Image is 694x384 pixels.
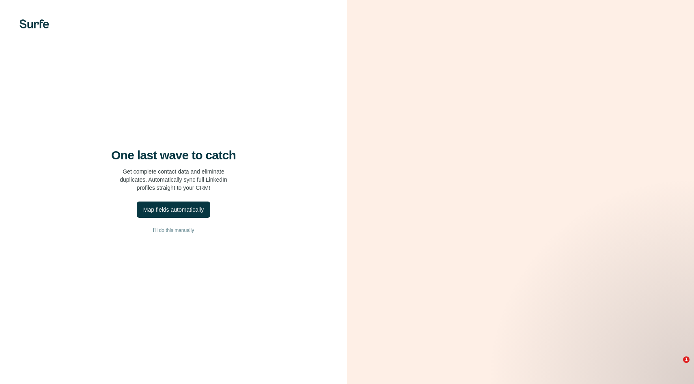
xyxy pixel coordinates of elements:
[16,224,331,236] button: I’ll do this manually
[111,148,236,163] h4: One last wave to catch
[120,167,227,192] p: Get complete contact data and eliminate duplicates. Automatically sync full LinkedIn profiles str...
[19,19,49,28] img: Surfe's logo
[683,356,690,363] span: 1
[143,206,204,214] div: Map fields automatically
[153,227,194,234] span: I’ll do this manually
[137,202,210,218] button: Map fields automatically
[666,356,686,376] iframe: Intercom live chat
